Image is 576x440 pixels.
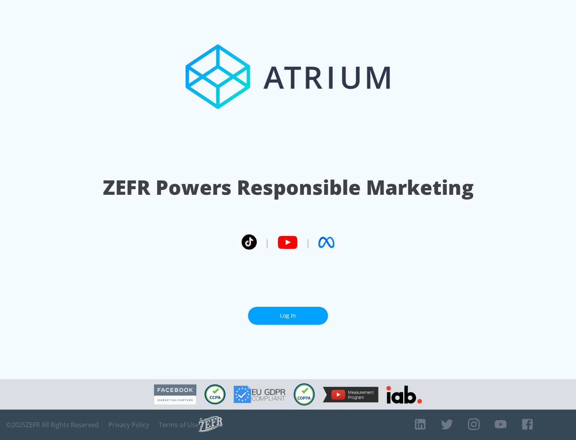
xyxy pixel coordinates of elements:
img: IAB [386,386,422,404]
img: COPPA Compliant [294,383,315,406]
span: © 2025 ZEFR All Rights Reserved [6,421,99,429]
a: Privacy Policy [108,421,149,429]
a: Log In [248,307,328,325]
a: Terms of Use [159,421,199,429]
img: GDPR Compliant [234,386,286,403]
span: | [306,236,310,248]
img: CCPA Compliant [204,384,226,404]
span: | [265,236,270,248]
img: Facebook Marketing Partner [154,384,196,405]
img: YouTube Measurement Program [323,387,378,402]
h1: ZEFR Powers Responsible Marketing [103,174,474,201]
